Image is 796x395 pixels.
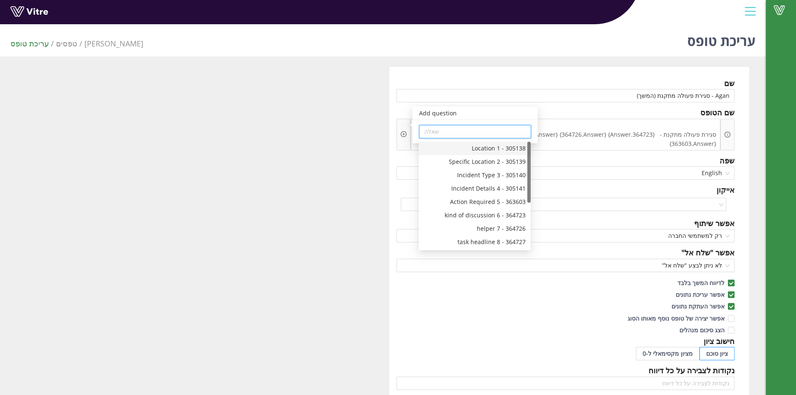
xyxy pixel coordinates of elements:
[687,21,755,56] h1: עריכת טופס
[10,38,56,49] li: עריכת טופס
[672,291,728,298] span: אפשר עריכת נתונים
[706,349,728,357] span: ציון סוכם
[424,197,526,206] div: 363603 - 5 Action Required
[424,224,526,233] div: 364726 - 7 helper
[424,237,526,247] div: 364727 - 8 task headline
[419,168,531,182] div: 305140 - 3 Incident Type
[402,167,730,179] span: English
[56,38,77,48] a: טפסים
[424,157,526,166] div: 305139 - 2 Specific Location
[419,235,531,249] div: 364727 - 8 task headline
[419,182,531,195] div: 305141 - 4 Incident Details
[419,142,531,155] div: 305138 - 1 Location
[413,130,719,148] span: סגירת פעולה מתקנת - {364723.Answer} {364726.Answer} {364727.Answer} {364726.Answer} {363603.Answer}
[624,314,728,322] span: אפשר יצירה של טופס נוסף מאותו הסוג
[720,155,735,166] div: שפה
[419,222,531,235] div: 364726 - 7 helper
[668,302,728,310] span: אפשר העתקת נתונים
[84,38,143,48] span: 379
[643,349,693,357] span: מציון מקסימאלי ל-0
[648,364,735,376] div: נקודות לצבירה על כל דיווח
[402,229,730,242] span: רק למשתמשי החברה
[424,211,526,220] div: 364723 - 6 kind of discussion
[419,155,531,168] div: 305139 - 2 Specific Location
[419,209,531,222] div: 364723 - 6 kind of discussion
[397,377,735,390] input: נקודות לצבירה על כל דיווח
[725,132,730,138] span: info-circle
[397,89,735,102] input: שם
[724,77,735,89] div: שם
[682,247,735,258] div: אפשר "שלח אל"
[402,259,730,272] span: לא ניתן לבצע "שלח אל"
[401,131,407,137] span: plus-circle
[424,184,526,193] div: 305141 - 4 Incident Details
[424,144,526,153] div: 305138 - 1 Location
[704,335,735,347] div: חישוב ציון
[674,279,728,287] span: לדיווח המשך בלבד
[717,184,735,196] div: אייקון
[694,217,735,229] div: אפשר שיתוף
[412,107,538,120] div: Add question
[419,195,531,209] div: 363603 - 5 Action Required
[424,171,526,180] div: 305140 - 3 Incident Type
[676,326,728,334] span: הצג סיכום מנהלים
[700,107,735,118] div: שם הטופס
